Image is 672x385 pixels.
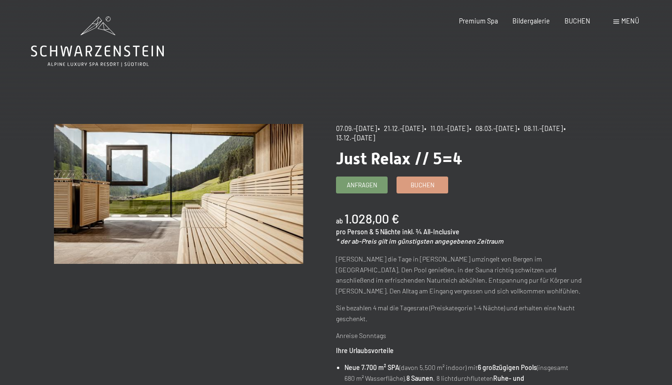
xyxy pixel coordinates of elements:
[336,177,387,192] a: Anfragen
[344,211,399,226] b: 1.028,00 €
[424,124,468,132] span: • 11.01.–[DATE]
[336,331,585,341] p: Anreise Sonntags
[478,363,537,371] strong: 6 großzügigen Pools
[512,17,550,25] a: Bildergalerie
[375,228,401,236] span: 5 Nächte
[459,17,498,25] a: Premium Spa
[411,181,435,189] span: Buchen
[336,124,568,142] span: • 13.12.–[DATE]
[402,228,459,236] span: inkl. ¾ All-Inclusive
[336,124,377,132] span: 07.09.–[DATE]
[336,228,374,236] span: pro Person &
[336,217,343,225] span: ab
[518,124,563,132] span: • 08.11.–[DATE]
[336,149,462,168] span: Just Relax // 5=4
[54,124,303,264] img: Just Relax // 5=4
[336,303,585,324] p: Sie bezahlen 4 mal die Tagesrate (Preiskategorie 1-4 Nächte) und erhalten eine Nacht geschenkt.
[378,124,423,132] span: • 21.12.–[DATE]
[336,237,504,245] em: * der ab-Preis gilt im günstigsten angegebenen Zeitraum
[565,17,590,25] a: BUCHEN
[347,181,377,189] span: Anfragen
[621,17,639,25] span: Menü
[406,374,433,382] strong: 8 Saunen
[344,363,399,371] strong: Neue 7.700 m² SPA
[397,177,448,192] a: Buchen
[336,346,394,354] strong: Ihre Urlaubsvorteile
[469,124,517,132] span: • 08.03.–[DATE]
[336,254,585,296] p: [PERSON_NAME] die Tage in [PERSON_NAME] umzingelt von Bergen im [GEOGRAPHIC_DATA]. Den Pool genie...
